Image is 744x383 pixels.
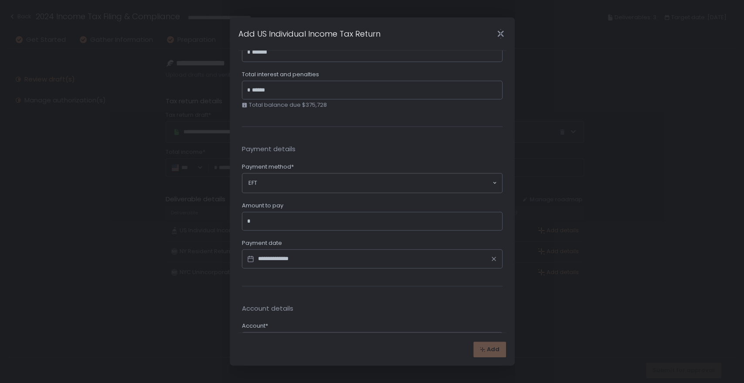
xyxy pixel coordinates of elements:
span: Payment date [242,239,282,247]
input: Search for option [257,179,492,187]
span: Account* [242,322,268,330]
span: Total interest and penalties [242,71,319,78]
div: Search for option [242,173,502,193]
input: Datepicker input [242,249,503,268]
h1: Add US Individual Income Tax Return [238,28,380,40]
span: Total balance due $375,728 [249,101,327,109]
span: Payment method* [242,163,294,171]
span: Account details [242,304,503,314]
span: EFT [248,179,257,187]
span: Amount to pay [242,202,283,210]
div: Close [487,29,515,39]
span: Payment details [242,144,503,154]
